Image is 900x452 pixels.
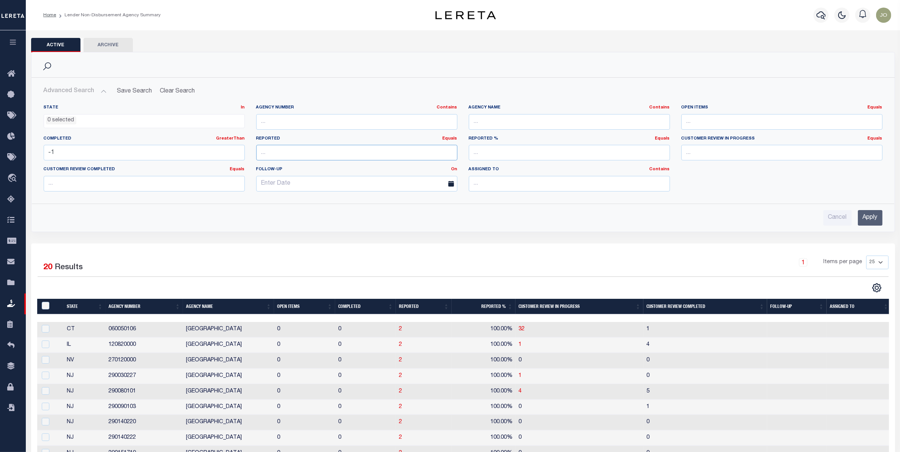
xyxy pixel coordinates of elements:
[681,145,883,160] input: ...
[827,299,891,314] th: Assigned To: activate to sort column ascending
[824,258,862,267] span: Items per page
[230,167,245,171] a: Equals
[451,167,457,171] a: On
[399,326,402,332] span: 2
[256,176,457,191] input: Enter Date
[649,105,670,110] a: Contains
[396,299,452,314] th: Reported: activate to sort column ascending
[799,258,807,267] a: 1
[335,384,396,400] td: 0
[452,400,515,415] td: 100.00%
[183,415,274,430] td: [GEOGRAPHIC_DATA]
[274,415,335,430] td: 0
[84,38,133,52] button: Archive
[64,415,106,430] td: NJ
[515,299,643,314] th: Customer Review In Progress: activate to sort column ascending
[183,322,274,337] td: [GEOGRAPHIC_DATA]
[469,166,670,173] label: Assigned To
[519,389,522,394] span: 4
[876,8,891,23] img: svg+xml;base64,PHN2ZyB4bWxucz0iaHR0cDovL3d3dy53My5vcmcvMjAwMC9zdmciIHBvaW50ZXItZXZlbnRzPSJub25lIi...
[399,358,402,363] a: 2
[515,430,643,446] td: 0
[106,337,183,353] td: 120820000
[274,430,335,446] td: 0
[106,369,183,384] td: 290030227
[44,105,245,111] label: State
[452,337,515,353] td: 100.00%
[113,84,157,99] button: Save Search
[256,114,457,130] input: ...
[106,353,183,369] td: 270120000
[274,299,335,314] th: Open Items: activate to sort column ascending
[274,353,335,369] td: 0
[655,137,670,141] a: Equals
[519,342,522,347] a: 1
[106,415,183,430] td: 290140220
[64,299,106,314] th: State: activate to sort column ascending
[469,145,670,160] input: ...
[399,419,402,425] span: 2
[183,337,274,353] td: [GEOGRAPHIC_DATA]
[7,174,19,184] i: travel_explore
[64,430,106,446] td: NJ
[681,136,883,142] label: Customer Review In Progress
[335,415,396,430] td: 0
[157,84,198,99] button: Clear Search
[37,299,64,314] th: MBACode
[643,353,767,369] td: 0
[868,137,883,141] a: Equals
[44,145,245,160] input: ...
[399,404,402,410] a: 2
[649,167,670,171] a: Contains
[335,299,396,314] th: Completed: activate to sort column ascending
[106,430,183,446] td: 290140222
[435,11,496,19] img: logo-dark.svg
[452,353,515,369] td: 100.00%
[519,373,522,378] a: 1
[399,342,402,347] span: 2
[515,400,643,415] td: 0
[469,136,670,142] label: Reported %
[241,105,245,110] a: In
[106,384,183,400] td: 290080101
[64,369,106,384] td: NJ
[437,105,457,110] a: Contains
[335,400,396,415] td: 0
[274,384,335,400] td: 0
[274,337,335,353] td: 0
[452,430,515,446] td: 100.00%
[443,137,457,141] a: Equals
[43,13,56,17] a: Home
[335,322,396,337] td: 0
[858,210,883,226] input: Apply
[274,369,335,384] td: 0
[681,105,883,111] label: Open Items
[399,435,402,440] a: 2
[106,299,183,314] th: Agency Number: activate to sort column ascending
[183,369,274,384] td: [GEOGRAPHIC_DATA]
[823,210,852,226] input: Cancel
[256,145,457,160] input: ...
[335,337,396,353] td: 0
[399,389,402,394] a: 2
[515,415,643,430] td: 0
[452,415,515,430] td: 100.00%
[515,353,643,369] td: 0
[256,105,457,111] label: Agency Number
[643,322,767,337] td: 1
[183,299,274,314] th: Agency Name: activate to sort column ascending
[335,353,396,369] td: 0
[216,137,245,141] a: GreaterThan
[643,384,767,400] td: 5
[64,337,106,353] td: IL
[519,326,525,332] span: 32
[56,12,161,19] li: Lender Non-Disbursement Agency Summary
[44,84,107,99] button: Advanced Search
[274,400,335,415] td: 0
[335,369,396,384] td: 0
